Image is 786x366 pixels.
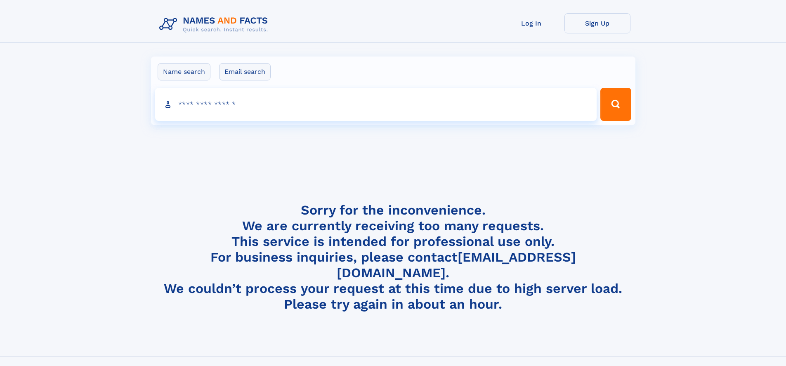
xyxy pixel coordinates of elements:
[600,88,631,121] button: Search Button
[337,249,576,281] a: [EMAIL_ADDRESS][DOMAIN_NAME]
[156,13,275,35] img: Logo Names and Facts
[158,63,210,80] label: Name search
[155,88,597,121] input: search input
[219,63,271,80] label: Email search
[156,202,630,312] h4: Sorry for the inconvenience. We are currently receiving too many requests. This service is intend...
[564,13,630,33] a: Sign Up
[498,13,564,33] a: Log In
